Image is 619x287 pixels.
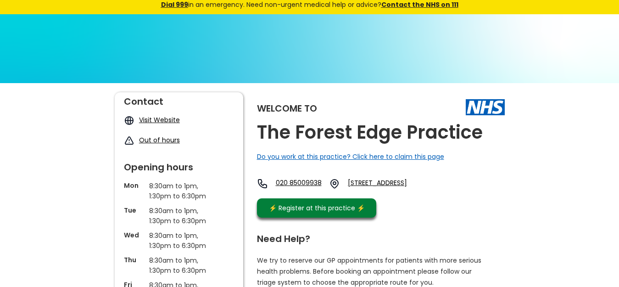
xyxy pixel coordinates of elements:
[124,115,134,126] img: globe icon
[149,181,209,201] p: 8:30am to 1pm, 1:30pm to 6:30pm
[276,178,322,189] a: 020 85009938
[257,198,376,218] a: ⚡️ Register at this practice ⚡️
[124,206,145,215] p: Tue
[329,178,340,189] img: practice location icon
[124,255,145,264] p: Thu
[124,231,145,240] p: Wed
[124,158,234,172] div: Opening hours
[149,206,209,226] p: 8:30am to 1pm, 1:30pm to 6:30pm
[139,115,180,124] a: Visit Website
[124,135,134,146] img: exclamation icon
[257,104,317,113] div: Welcome to
[257,178,268,189] img: telephone icon
[149,255,209,276] p: 8:30am to 1pm, 1:30pm to 6:30pm
[257,122,483,143] h2: The Forest Edge Practice
[257,230,496,243] div: Need Help?
[139,135,180,145] a: Out of hours
[257,152,444,161] a: Do you work at this practice? Click here to claim this page
[264,203,370,213] div: ⚡️ Register at this practice ⚡️
[466,99,505,115] img: The NHS logo
[124,181,145,190] p: Mon
[348,178,440,189] a: [STREET_ADDRESS]
[124,92,234,106] div: Contact
[149,231,209,251] p: 8:30am to 1pm, 1:30pm to 6:30pm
